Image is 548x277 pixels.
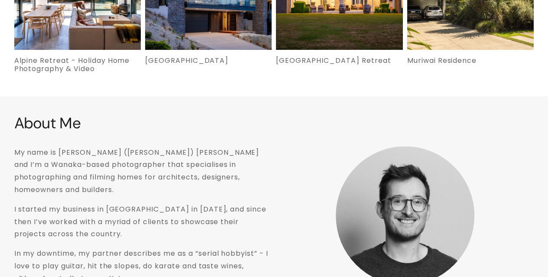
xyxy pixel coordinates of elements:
[14,55,130,74] a: Alpine Retreat - Holiday Home Photography & Video
[276,55,391,65] a: [GEOGRAPHIC_DATA] Retreat
[14,114,534,132] h2: About Me
[14,203,272,241] p: I started my business in [GEOGRAPHIC_DATA] in [DATE], and since then I’ve worked with a myriad of...
[145,55,228,65] a: [GEOGRAPHIC_DATA]
[407,55,477,65] a: Muriwai Residence
[14,147,272,196] p: My name is [PERSON_NAME] ([PERSON_NAME]) [PERSON_NAME] and I’m a Wanaka-based photographer that s...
